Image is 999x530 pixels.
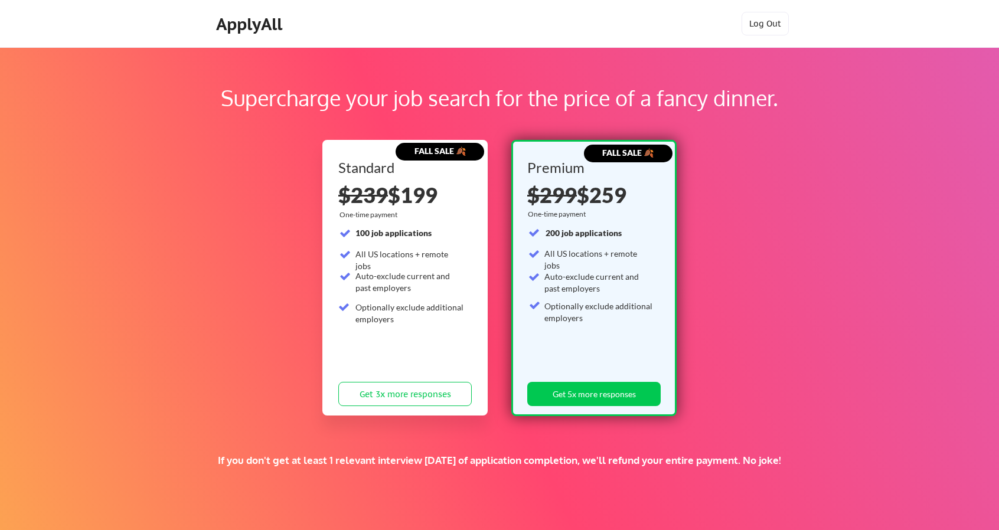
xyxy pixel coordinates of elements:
[414,146,466,156] strong: FALL SALE 🍂
[527,161,657,175] div: Premium
[338,382,472,406] button: Get 3x more responses
[216,14,286,34] div: ApplyAll
[527,382,661,406] button: Get 5x more responses
[338,184,472,205] div: $199
[546,228,622,238] strong: 200 job applications
[602,148,654,158] strong: FALL SALE 🍂
[544,271,654,294] div: Auto-exclude current and past employers
[527,184,657,205] div: $259
[338,182,388,208] s: $239
[544,300,654,323] div: Optionally exclude additional employers
[355,270,465,293] div: Auto-exclude current and past employers
[544,248,654,271] div: All US locations + remote jobs
[338,161,468,175] div: Standard
[339,210,401,220] div: One-time payment
[742,12,789,35] button: Log Out
[205,454,794,467] div: If you don't get at least 1 relevant interview [DATE] of application completion, we'll refund you...
[355,228,432,238] strong: 100 job applications
[528,210,590,219] div: One-time payment
[355,248,465,271] div: All US locations + remote jobs
[355,302,465,325] div: Optionally exclude additional employers
[527,182,577,208] s: $299
[76,82,923,114] div: Supercharge your job search for the price of a fancy dinner.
